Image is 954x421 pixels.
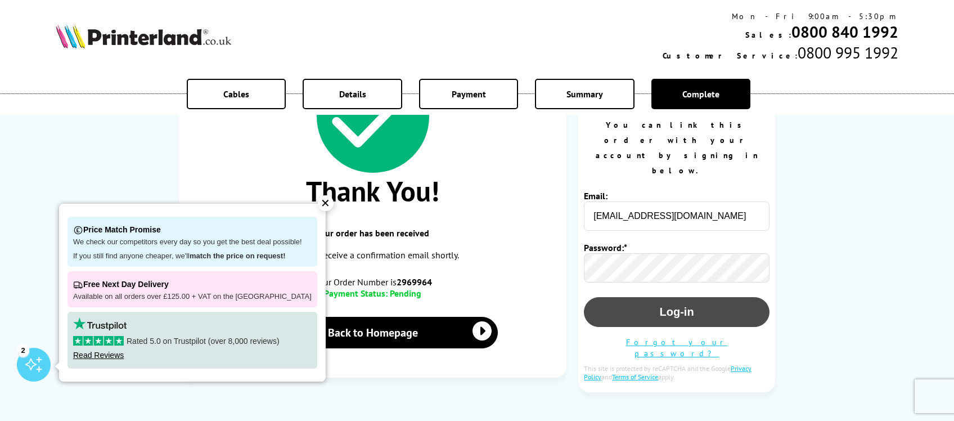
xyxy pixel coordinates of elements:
a: Privacy Policy [584,364,751,381]
img: trustpilot rating [73,317,127,330]
span: Your order has been received [190,227,555,239]
a: Terms of Service [612,373,658,381]
span: Thank You! [190,173,555,209]
a: 0800 840 1992 [791,21,898,42]
span: Customer Service: [663,51,798,61]
p: You will receive a confirmation email shortly. [190,248,555,263]
p: Rated 5.0 on Trustpilot (over 8,000 reviews) [73,336,312,346]
span: Details [339,88,366,100]
strong: match the price on request! [190,252,285,260]
button: Log-in [584,297,769,327]
b: 2969964 [397,276,432,288]
div: This site is protected by reCAPTCHA and the Google and apply. [584,364,769,381]
span: Complete [682,88,719,100]
p: Available on all orders over £125.00 + VAT on the [GEOGRAPHIC_DATA] [73,292,312,302]
p: You can link this order with your account by signing in below. [584,118,769,179]
span: Payment [452,88,486,100]
div: ✕ [318,195,334,211]
span: Your Order Number is [190,276,555,288]
span: 0800 995 1992 [798,42,898,63]
p: If you still find anyone cheaper, we'll [73,252,312,261]
a: Forgot your password? [626,337,728,359]
p: Free Next Day Delivery [73,277,312,292]
label: Password:* [584,242,630,253]
img: Printerland Logo [56,24,231,48]
p: We check our competitors every day so you get the best deal possible! [73,238,312,247]
div: Mon - Fri 9:00am - 5:30pm [663,11,898,21]
span: Summary [566,88,603,100]
span: Payment Status: [324,288,388,299]
a: Read Reviews [73,351,124,360]
img: stars-5.svg [73,336,124,346]
div: 2 [17,344,29,356]
p: Price Match Promise [73,222,312,238]
span: Sales: [745,30,791,40]
span: Pending [390,288,421,299]
label: Email: [584,190,630,201]
span: Cables [223,88,249,100]
a: Back to Homepage [247,317,498,348]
